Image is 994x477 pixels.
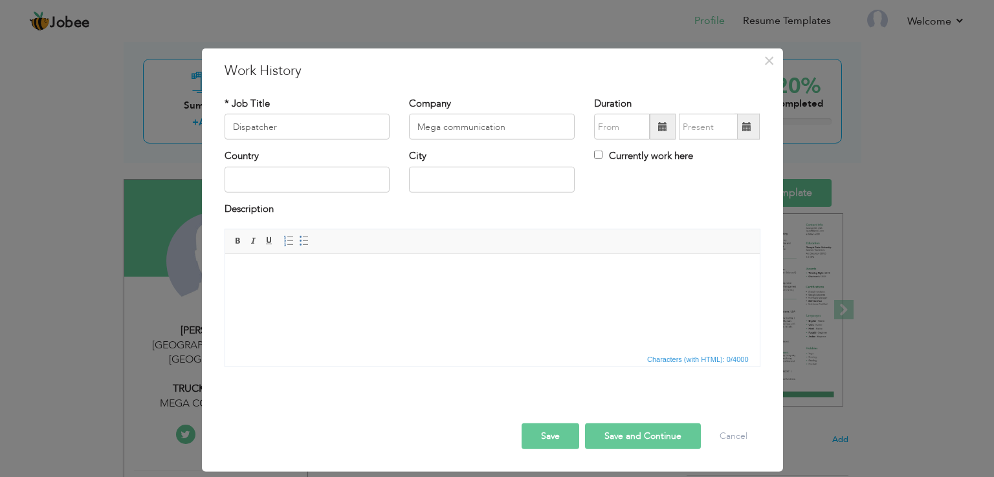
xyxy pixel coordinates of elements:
a: Bold [231,234,245,248]
button: Cancel [707,423,760,449]
h3: Work History [225,61,760,81]
span: × [764,49,775,72]
a: Italic [247,234,261,248]
span: Characters (with HTML): 0/4000 [645,354,751,365]
button: Save and Continue [585,423,701,449]
a: Insert/Remove Bulleted List [297,234,311,248]
input: From [594,114,650,140]
a: Underline [262,234,276,248]
label: City [409,149,426,163]
input: Present [679,114,738,140]
button: Close [759,50,780,71]
label: * Job Title [225,97,270,111]
label: Duration [594,97,632,111]
input: Currently work here [594,151,602,159]
label: Currently work here [594,149,693,163]
button: Save [522,423,579,449]
label: Country [225,149,259,163]
iframe: Rich Text Editor, workEditor [225,254,760,351]
a: Insert/Remove Numbered List [282,234,296,248]
div: Statistics [645,354,753,365]
label: Description [225,202,274,216]
label: Company [409,97,451,111]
